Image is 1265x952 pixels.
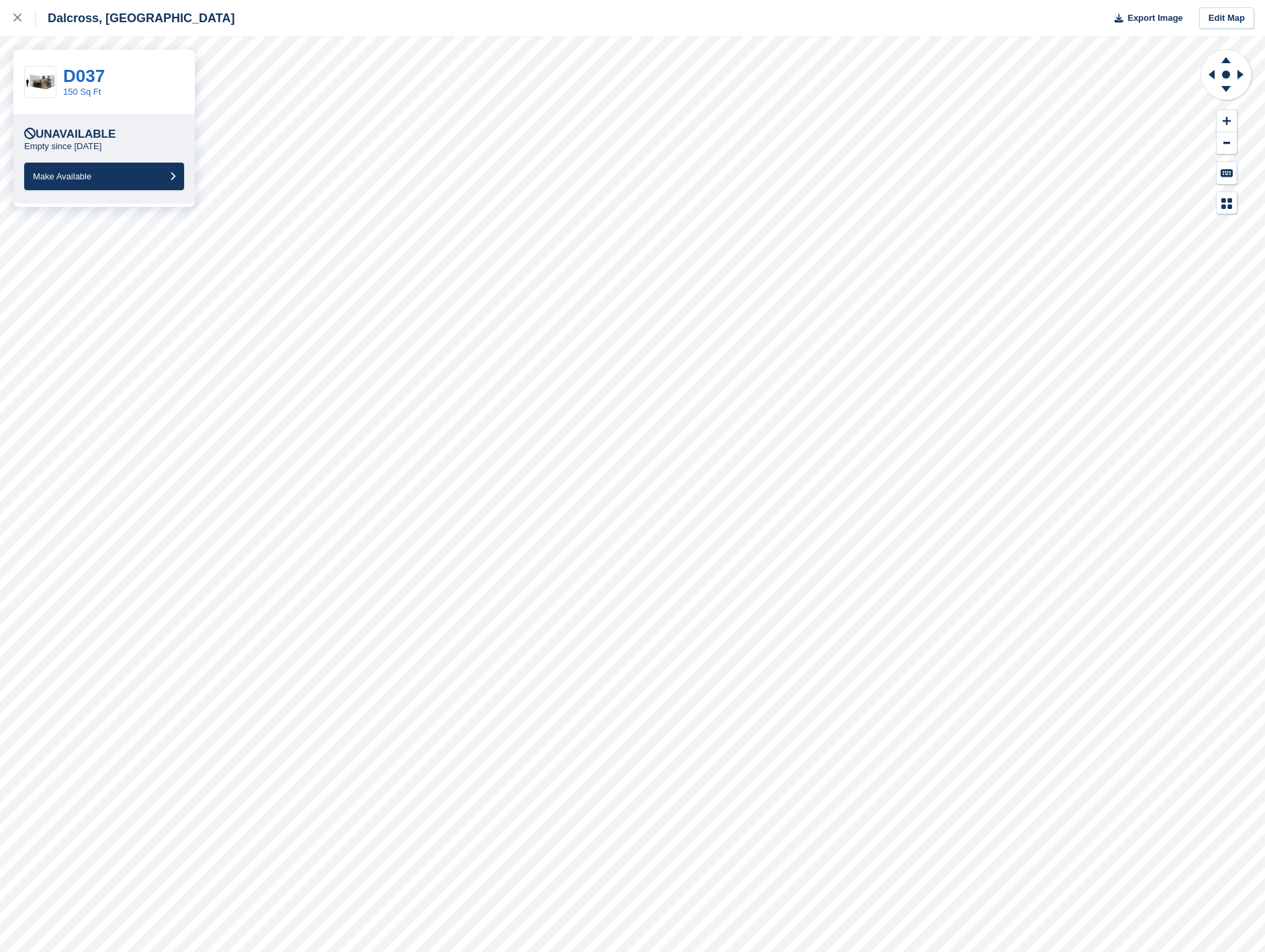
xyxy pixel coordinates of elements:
[25,71,56,94] img: 150-sqft-unit.jpg
[24,141,101,152] p: Empty since [DATE]
[24,163,184,190] button: Make Available
[1217,162,1237,184] button: Keyboard Shortcuts
[1217,132,1237,155] button: Zoom Out
[1217,110,1237,132] button: Zoom In
[63,66,105,86] a: D037
[24,128,116,141] div: Unavailable
[1106,7,1183,30] button: Export Image
[33,171,91,181] span: Make Available
[1217,192,1237,214] button: Map Legend
[1199,7,1254,30] a: Edit Map
[1127,11,1182,25] span: Export Image
[63,87,101,97] a: 150 Sq Ft
[36,10,234,26] div: Dalcross, [GEOGRAPHIC_DATA]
